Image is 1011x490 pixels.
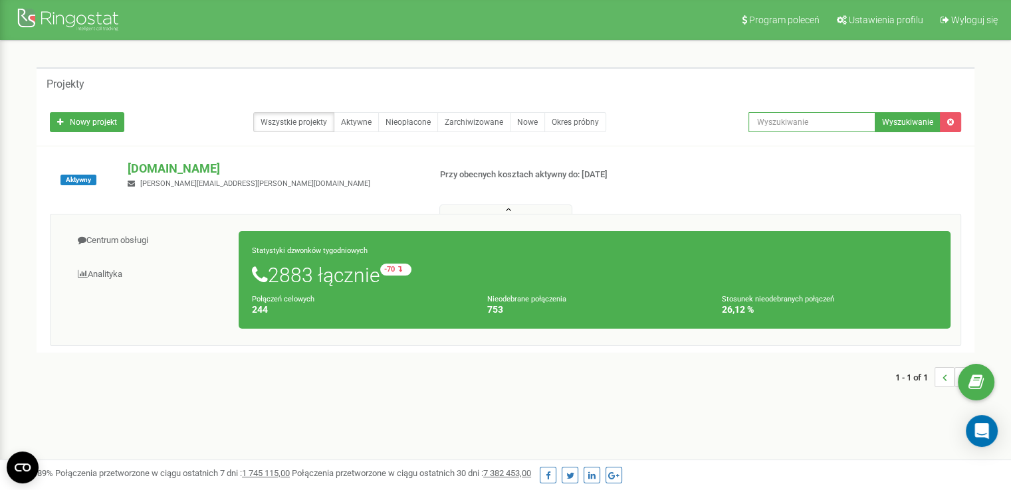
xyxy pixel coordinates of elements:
h4: 753 [487,305,703,315]
a: Nieopłacone [378,112,438,132]
h5: Projekty [47,78,84,90]
small: -70 [380,264,411,276]
a: Zarchiwizowane [437,112,510,132]
input: Wyszukiwanie [748,112,875,132]
a: Aktywne [334,112,379,132]
span: Połączenia przetworzone w ciągu ostatnich 7 dni : [55,468,290,478]
small: Stosunek nieodebranych połączeń [722,295,834,303]
button: Open CMP widget [7,451,39,483]
a: Nowy projekt [50,112,124,132]
span: Program poleceń [749,15,820,25]
div: Open Intercom Messenger [966,415,998,447]
span: Połączenia przetworzone w ciągu ostatnich 30 dni : [292,468,531,478]
small: Połączeń celowych [252,295,314,303]
span: [PERSON_NAME][EMAIL_ADDRESS][PERSON_NAME][DOMAIN_NAME] [140,179,370,188]
h4: 244 [252,305,467,315]
a: Analityka [60,258,239,291]
a: Nowe [510,112,545,132]
span: Aktywny [60,175,96,185]
a: Okres próbny [544,112,606,132]
a: Centrum obsługi [60,224,239,257]
small: Statystyki dzwonków tygodniowych [252,246,368,255]
h4: 26,12 % [722,305,937,315]
p: [DOMAIN_NAME] [128,160,418,177]
p: Przy obecnych kosztach aktywny do: [DATE] [440,169,653,181]
nav: ... [895,354,974,400]
button: Wyszukiwanie [875,112,941,132]
u: 1 745 115,00 [242,468,290,478]
a: Wszystkie projekty [253,112,334,132]
u: 7 382 453,00 [483,468,531,478]
span: Wyloguj się [951,15,998,25]
span: 1 - 1 of 1 [895,367,935,387]
h1: 2883 łącznie [252,264,937,286]
small: Nieodebrane połączenia [487,295,566,303]
span: Ustawienia profilu [849,15,923,25]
